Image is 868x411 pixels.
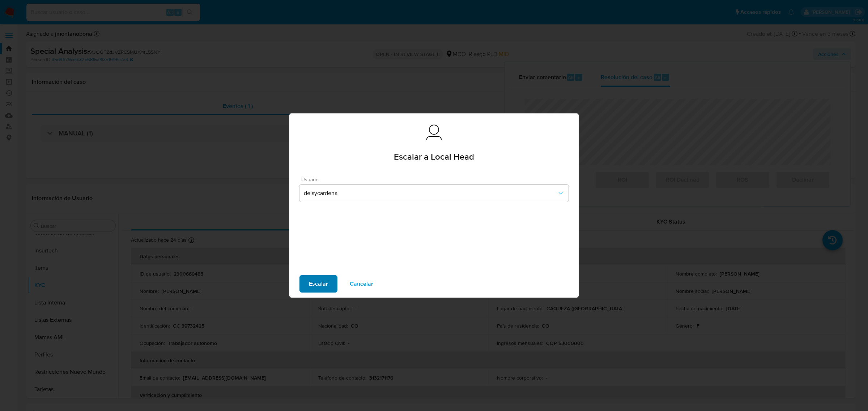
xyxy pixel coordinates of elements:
span: Usuario [301,177,570,182]
span: Escalar [309,276,328,292]
span: deisycardena [304,190,557,197]
button: deisycardena [299,185,569,202]
button: Escalar [299,275,337,293]
button: Cancelar [340,275,383,293]
span: Cancelar [350,276,373,292]
span: Escalar a Local Head [394,152,474,161]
